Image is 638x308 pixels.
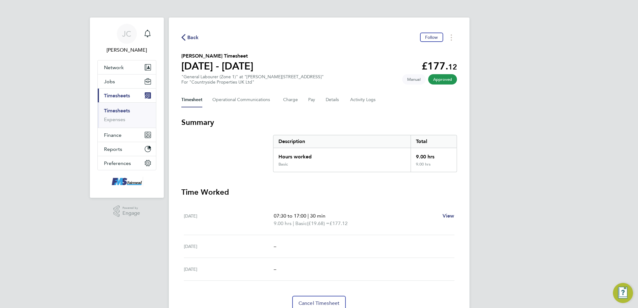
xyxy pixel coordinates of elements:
button: Timesheets Menu [446,33,457,42]
button: Jobs [98,74,156,88]
span: Joanne Conway [97,46,156,54]
div: For "Countryside Properties UK Ltd" [181,80,324,85]
nav: Main navigation [90,18,164,198]
span: – [274,266,276,272]
div: Description [273,135,411,148]
span: £177.12 [329,220,348,226]
a: Expenses [104,116,125,122]
button: Charge [283,92,298,107]
h1: [DATE] - [DATE] [181,60,253,72]
span: This timesheet was manually created. [402,74,426,85]
button: Reports [98,142,156,156]
span: Jobs [104,79,115,85]
h3: Summary [181,117,457,127]
a: Go to home page [97,177,156,187]
button: Engage Resource Center [613,283,633,303]
div: [DATE] [184,212,274,227]
span: Network [104,64,124,70]
div: 9.00 hrs [411,162,456,172]
span: Powered by [122,205,140,211]
span: View [443,213,454,219]
span: Follow [425,34,438,40]
span: 9.00 hrs [274,220,292,226]
span: Finance [104,132,122,138]
span: (£19.68) = [307,220,329,226]
div: "General Labourer (Zone 1)" at "[PERSON_NAME][STREET_ADDRESS]" [181,74,324,85]
button: Follow [420,33,443,42]
div: 9.00 hrs [411,148,456,162]
app-decimal: £177. [422,60,457,72]
button: Operational Communications [212,92,273,107]
span: Timesheets [104,93,130,99]
span: 30 min [310,213,325,219]
img: f-mead-logo-retina.png [110,177,143,187]
h3: Time Worked [181,187,457,197]
span: JC [122,30,131,38]
span: Back [187,34,199,41]
button: Preferences [98,156,156,170]
button: Back [181,33,199,41]
span: – [274,243,276,249]
h2: [PERSON_NAME] Timesheet [181,52,253,60]
button: Details [326,92,340,107]
span: | [308,213,309,219]
span: Basic [295,220,307,227]
a: JC[PERSON_NAME] [97,24,156,54]
div: Hours worked [273,148,411,162]
span: Engage [122,211,140,216]
span: This timesheet has been approved. [428,74,457,85]
button: Activity Logs [350,92,376,107]
button: Timesheets [98,89,156,102]
span: | [293,220,294,226]
div: [DATE] [184,265,274,273]
a: Timesheets [104,108,130,114]
div: [DATE] [184,243,274,250]
span: Reports [104,146,122,152]
span: 07:30 to 17:00 [274,213,306,219]
button: Finance [98,128,156,142]
button: Pay [308,92,316,107]
a: View [443,212,454,220]
span: 12 [448,62,457,71]
a: Powered byEngage [113,205,140,217]
div: Total [411,135,456,148]
span: Preferences [104,160,131,166]
div: Basic [278,162,288,167]
button: Network [98,60,156,74]
div: Timesheets [98,102,156,128]
div: Summary [273,135,457,172]
span: Cancel Timesheet [298,300,340,306]
button: Timesheet [181,92,202,107]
